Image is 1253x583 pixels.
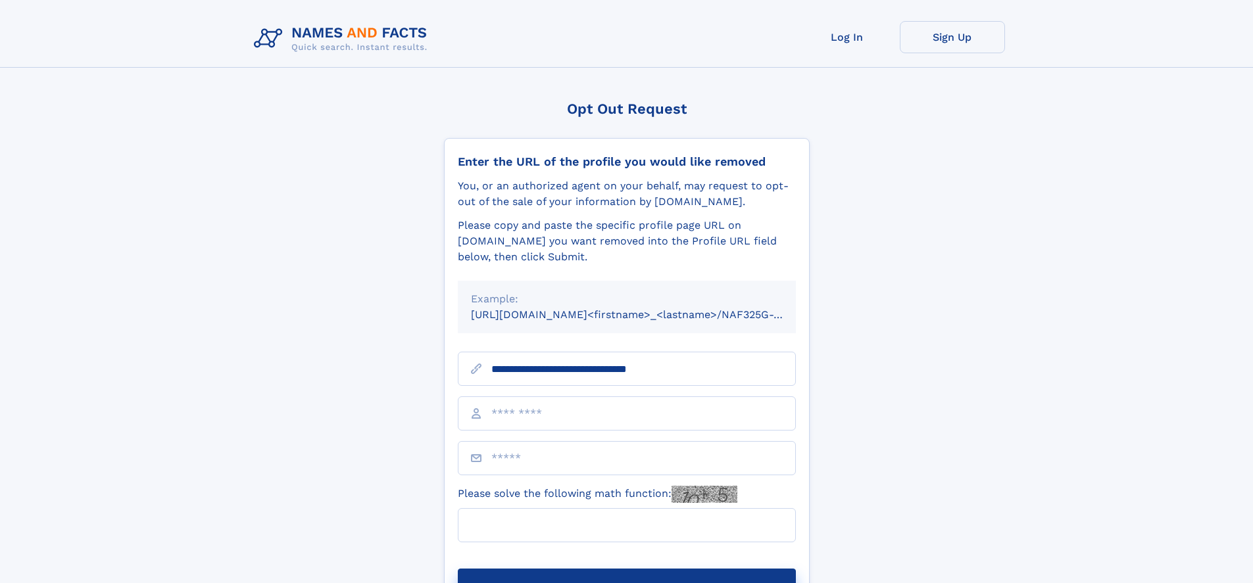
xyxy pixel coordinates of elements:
a: Sign Up [900,21,1005,53]
div: You, or an authorized agent on your behalf, may request to opt-out of the sale of your informatio... [458,178,796,210]
a: Log In [795,21,900,53]
div: Example: [471,291,783,307]
div: Opt Out Request [444,101,810,117]
div: Please copy and paste the specific profile page URL on [DOMAIN_NAME] you want removed into the Pr... [458,218,796,265]
div: Enter the URL of the profile you would like removed [458,154,796,169]
label: Please solve the following math function: [458,486,737,503]
img: Logo Names and Facts [249,21,438,57]
small: [URL][DOMAIN_NAME]<firstname>_<lastname>/NAF325G-xxxxxxxx [471,308,821,321]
